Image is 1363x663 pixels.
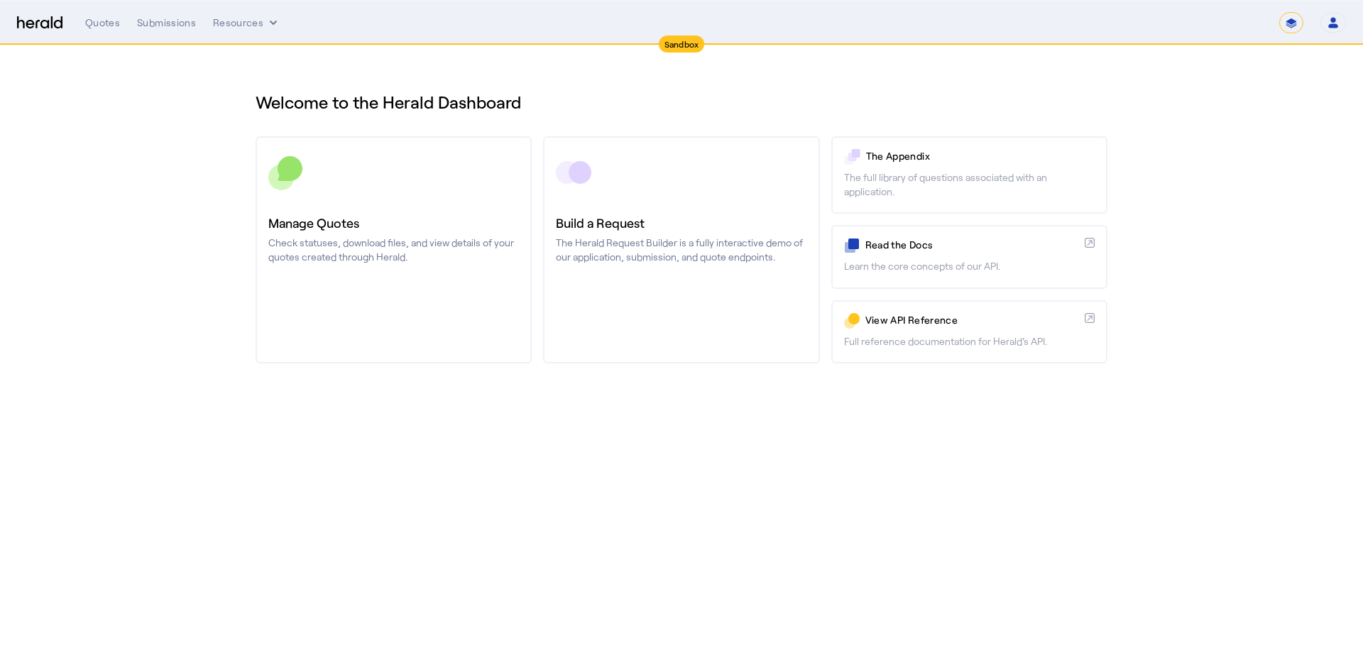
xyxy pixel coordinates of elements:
p: The Herald Request Builder is a fully interactive demo of our application, submission, and quote ... [556,236,806,264]
p: View API Reference [865,313,1079,327]
a: View API ReferenceFull reference documentation for Herald's API. [831,300,1107,363]
p: Read the Docs [865,238,1079,252]
h3: Manage Quotes [268,213,519,233]
a: Build a RequestThe Herald Request Builder is a fully interactive demo of our application, submiss... [543,136,819,363]
p: Learn the core concepts of our API. [844,259,1095,273]
button: Resources dropdown menu [213,16,280,30]
div: Submissions [137,16,196,30]
a: Read the DocsLearn the core concepts of our API. [831,225,1107,288]
p: Full reference documentation for Herald's API. [844,334,1095,349]
p: The Appendix [866,149,1095,163]
a: The AppendixThe full library of questions associated with an application. [831,136,1107,214]
div: Quotes [85,16,120,30]
p: The full library of questions associated with an application. [844,170,1095,199]
p: Check statuses, download files, and view details of your quotes created through Herald. [268,236,519,264]
h1: Welcome to the Herald Dashboard [256,91,1107,114]
h3: Build a Request [556,213,806,233]
a: Manage QuotesCheck statuses, download files, and view details of your quotes created through Herald. [256,136,532,363]
img: Herald Logo [17,16,62,30]
div: Sandbox [659,35,705,53]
